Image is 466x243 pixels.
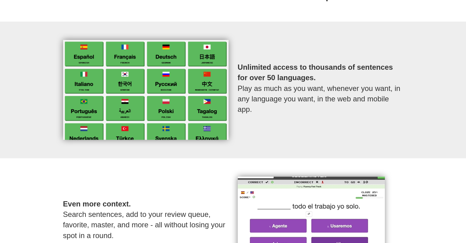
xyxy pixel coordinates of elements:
p: Play as much as you want, whenever you want, in any language you want, in the web and mobile app. [238,50,403,127]
strong: Unlimited access to thousands of sentences for over 50 languages. [238,63,393,82]
img: languages-list.png [63,40,229,140]
strong: Even more context. [63,200,131,208]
